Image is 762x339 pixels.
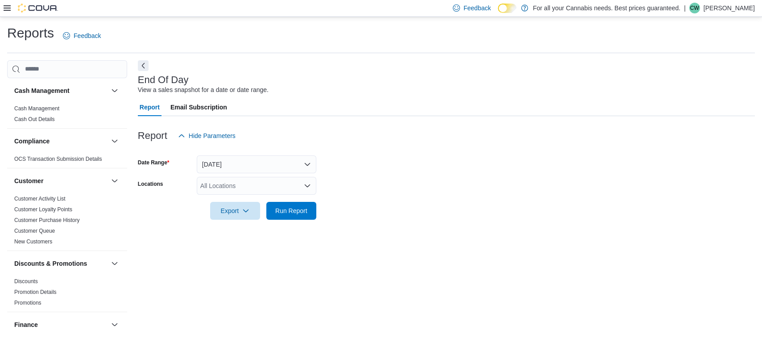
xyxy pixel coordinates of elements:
span: Cash Management [14,105,59,112]
p: For all your Cannabis needs. Best prices guaranteed. [533,3,680,13]
h1: Reports [7,24,54,42]
span: Export [215,202,255,220]
button: Customer [14,176,108,185]
a: Promotion Details [14,289,57,295]
div: Compliance [7,154,127,168]
button: Discounts & Promotions [109,258,120,269]
div: Chris Wood [689,3,700,13]
span: Hide Parameters [189,131,236,140]
span: Run Report [275,206,307,215]
a: Customer Queue [14,228,55,234]
button: Hide Parameters [174,127,239,145]
a: Feedback [59,27,104,45]
a: Customer Activity List [14,196,66,202]
div: Discounts & Promotions [7,276,127,312]
button: Finance [14,320,108,329]
h3: Discounts & Promotions [14,259,87,268]
div: View a sales snapshot for a date or date range. [138,85,269,95]
span: Feedback [74,31,101,40]
a: OCS Transaction Submission Details [14,156,102,162]
button: Compliance [109,136,120,146]
a: Cash Out Details [14,116,55,122]
button: Cash Management [14,86,108,95]
p: | [684,3,686,13]
h3: Finance [14,320,38,329]
button: [DATE] [197,155,316,173]
a: New Customers [14,239,52,245]
a: Promotions [14,300,41,306]
img: Cova [18,4,58,13]
span: Customer Purchase History [14,217,80,224]
a: Discounts [14,278,38,285]
a: Customer Loyalty Points [14,206,72,213]
div: Customer [7,193,127,251]
button: Compliance [14,137,108,146]
button: Export [210,202,260,220]
button: Next [138,60,149,71]
label: Locations [138,180,163,188]
span: CW [690,3,699,13]
button: Discounts & Promotions [14,259,108,268]
span: Promotion Details [14,289,57,296]
button: Cash Management [109,85,120,96]
button: Run Report [266,202,316,220]
button: Customer [109,176,120,186]
h3: Cash Management [14,86,70,95]
div: Cash Management [7,103,127,128]
h3: End Of Day [138,75,189,85]
button: Finance [109,319,120,330]
a: Customer Purchase History [14,217,80,223]
span: Report [140,98,160,116]
span: New Customers [14,238,52,245]
input: Dark Mode [498,4,517,13]
h3: Report [138,130,167,141]
span: Discounts [14,278,38,285]
span: Feedback [464,4,491,13]
p: [PERSON_NAME] [704,3,755,13]
h3: Customer [14,176,43,185]
h3: Compliance [14,137,50,146]
label: Date Range [138,159,170,166]
button: Open list of options [304,182,311,189]
span: Cash Out Details [14,116,55,123]
span: Email Subscription [170,98,227,116]
a: Cash Management [14,105,59,112]
span: OCS Transaction Submission Details [14,155,102,163]
span: Customer Loyalty Points [14,206,72,213]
